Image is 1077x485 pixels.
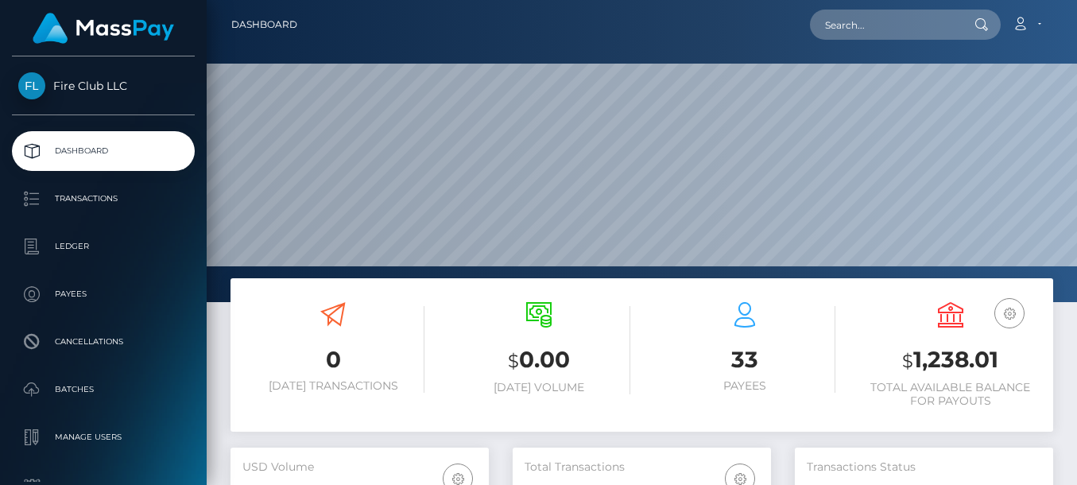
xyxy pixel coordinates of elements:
input: Search... [810,10,959,40]
p: Cancellations [18,330,188,354]
a: Ledger [12,227,195,266]
h3: 0.00 [448,344,630,377]
h6: Total Available Balance for Payouts [859,381,1041,408]
a: Dashboard [231,8,297,41]
img: MassPay Logo [33,13,174,44]
small: $ [902,350,913,372]
p: Payees [18,282,188,306]
p: Transactions [18,187,188,211]
h3: 1,238.01 [859,344,1041,377]
a: Manage Users [12,417,195,457]
span: Fire Club LLC [12,79,195,93]
h6: Payees [654,379,836,393]
p: Batches [18,378,188,402]
img: Fire Club LLC [18,72,45,99]
a: Payees [12,274,195,314]
h5: Total Transactions [525,460,759,475]
a: Transactions [12,179,195,219]
a: Batches [12,370,195,409]
h3: 33 [654,344,836,375]
h6: [DATE] Transactions [242,379,424,393]
small: $ [508,350,519,372]
h5: USD Volume [242,460,477,475]
p: Ledger [18,235,188,258]
p: Manage Users [18,425,188,449]
h3: 0 [242,344,424,375]
p: Dashboard [18,139,188,163]
a: Cancellations [12,322,195,362]
h6: [DATE] Volume [448,381,630,394]
h5: Transactions Status [807,460,1041,475]
a: Dashboard [12,131,195,171]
